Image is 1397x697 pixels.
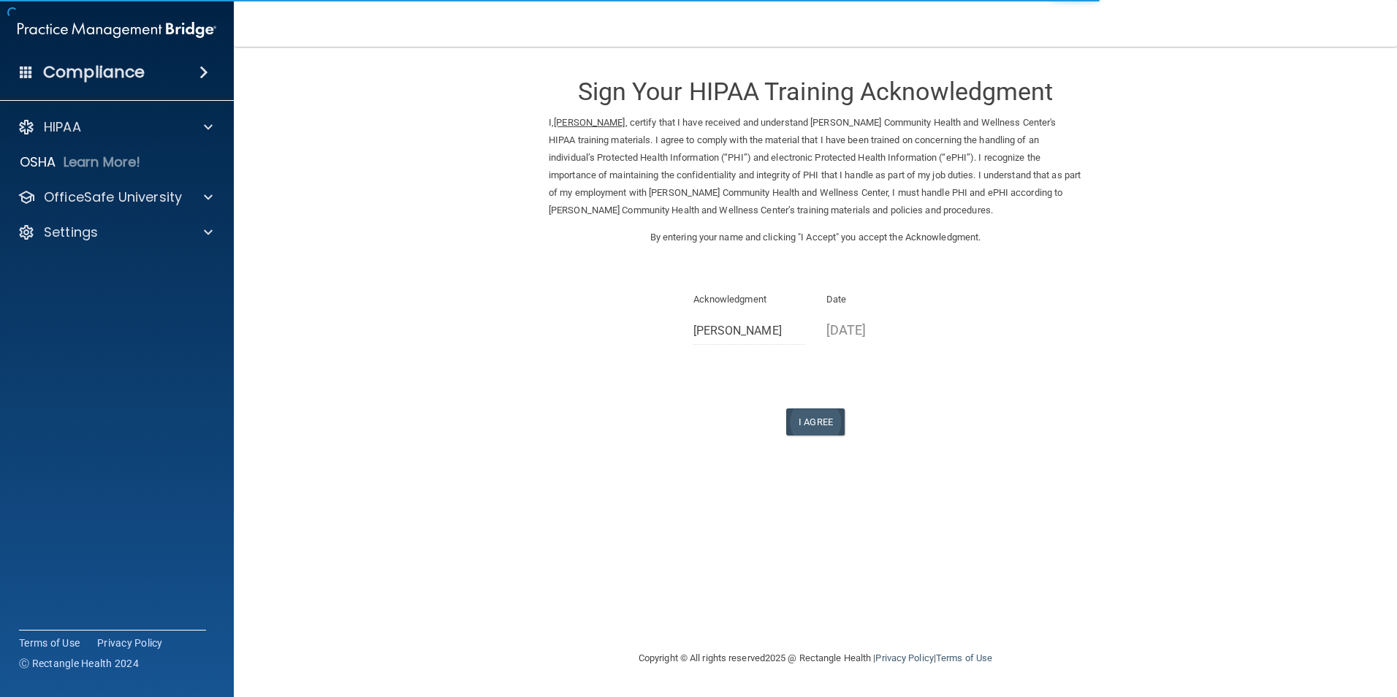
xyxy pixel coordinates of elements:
ins: [PERSON_NAME] [554,117,625,128]
a: OfficeSafe University [18,188,213,206]
h4: Compliance [43,62,145,83]
a: Settings [18,224,213,241]
a: Privacy Policy [875,652,933,663]
input: Full Name [693,318,805,345]
span: Ⓒ Rectangle Health 2024 [19,656,139,671]
h3: Sign Your HIPAA Training Acknowledgment [549,78,1082,105]
p: Date [826,291,938,308]
p: Learn More! [64,153,141,171]
p: OfficeSafe University [44,188,182,206]
p: [DATE] [826,318,938,342]
p: Acknowledgment [693,291,805,308]
img: PMB logo [18,15,216,45]
p: OSHA [20,153,56,171]
a: Terms of Use [936,652,992,663]
a: Privacy Policy [97,636,163,650]
p: HIPAA [44,118,81,136]
p: I, , certify that I have received and understand [PERSON_NAME] Community Health and Wellness Cent... [549,114,1082,219]
p: By entering your name and clicking "I Accept" you accept the Acknowledgment. [549,229,1082,246]
a: Terms of Use [19,636,80,650]
button: I Agree [786,408,845,435]
p: Settings [44,224,98,241]
a: HIPAA [18,118,213,136]
div: Copyright © All rights reserved 2025 @ Rectangle Health | | [549,635,1082,682]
